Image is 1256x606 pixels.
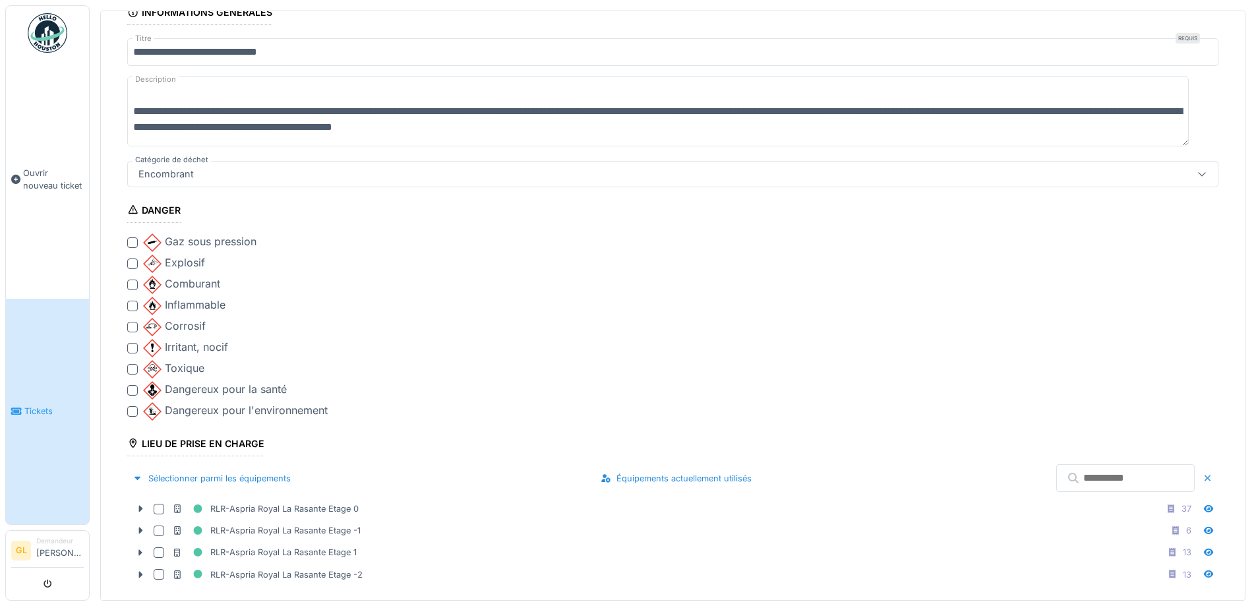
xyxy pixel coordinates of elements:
[143,233,256,252] div: Gaz sous pression
[36,536,84,546] div: Demandeur
[172,544,357,561] div: RLR-Aspria Royal La Rasante Etage 1
[133,154,211,166] label: Catégorie de déchet
[143,255,162,273] img: NSn8fPzP9LjjqPFavnpAAAAAElFTkSuQmCC
[133,33,154,44] label: Titre
[143,276,162,294] img: 2pePJIAAAAASUVORK5CYII=
[1183,568,1191,581] div: 13
[143,276,220,294] div: Comburant
[143,297,162,315] img: eugAAAABJRU5ErkJggg==
[133,167,199,181] div: Encombrant
[23,167,84,192] span: Ouvrir nouveau ticket
[143,360,162,379] img: sLrRMbIGPmCF7ZWRskY+8odImWcjNFvc7q+Ssb411JdXyPjZS8KGy3jNa9uu46X8fPzP0KgPPUqbRtnAAAAAElFTkSuQmCC
[6,60,89,299] a: Ouvrir nouveau ticket
[143,360,204,379] div: Toxique
[127,3,272,25] div: Informations générales
[11,541,31,561] li: GL
[1186,524,1191,537] div: 6
[143,381,162,400] img: gAAAAASUVORK5CYII=
[172,522,361,539] div: RLR-Aspria Royal La Rasante Etage -1
[127,200,181,223] div: Danger
[143,381,287,400] div: Dangereux pour la santé
[143,318,206,336] div: Corrosif
[24,405,84,417] span: Tickets
[172,566,363,583] div: RLR-Aspria Royal La Rasante Etage -2
[172,500,359,517] div: RLR-Aspria Royal La Rasante Etage 0
[1181,502,1191,515] div: 37
[11,536,84,568] a: GL Demandeur[PERSON_NAME]
[143,318,162,336] img: WHeua313wAAAABJRU5ErkJggg==
[143,297,225,315] div: Inflammable
[143,339,228,357] div: Irritant, nocif
[143,402,162,421] img: u1zr9D4zduPLv3NqpZfuHqtse9P43H43+g4j4uZHzW8AAAAABJRU5ErkJggg==
[143,402,328,421] div: Dangereux pour l'environnement
[595,470,757,487] div: Équipements actuellement utilisés
[28,13,67,53] img: Badge_color-CXgf-gQk.svg
[36,536,84,564] li: [PERSON_NAME]
[143,233,162,252] img: chW9mep1nNknPGhsPUMGad8uu2c8j8nutLRNTbHRwAAAABJRU5ErkJggg==
[133,71,179,88] label: Description
[127,434,264,456] div: Lieu de prise en charge
[1183,546,1191,559] div: 13
[127,470,296,487] div: Sélectionner parmi les équipements
[143,339,162,357] img: OW0FDO2FwAAAABJRU5ErkJggg==
[6,299,89,525] a: Tickets
[1176,33,1200,44] div: Requis
[143,255,205,273] div: Explosif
